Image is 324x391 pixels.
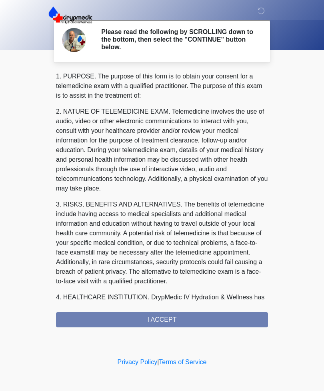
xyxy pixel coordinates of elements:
[56,293,268,331] p: 4. HEALTHCARE INSTITUTION. DrypMedic IV Hydration & Wellness has medical and non-medical technica...
[48,6,93,24] img: DrypMedic IV Hydration & Wellness Logo
[118,359,158,365] a: Privacy Policy
[56,72,268,100] p: 1. PURPOSE. The purpose of this form is to obtain your consent for a telemedicine exam with a qua...
[159,359,206,365] a: Terms of Service
[101,28,256,51] h2: Please read the following by SCROLLING down to the bottom, then select the "CONTINUE" button below.
[62,28,86,52] img: Agent Avatar
[56,107,268,193] p: 2. NATURE OF TELEMEDICINE EXAM. Telemedicine involves the use of audio, video or other electronic...
[157,359,159,365] a: |
[56,200,268,286] p: 3. RISKS, BENEFITS AND ALTERNATIVES. The benefits of telemedicine include having access to medica...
